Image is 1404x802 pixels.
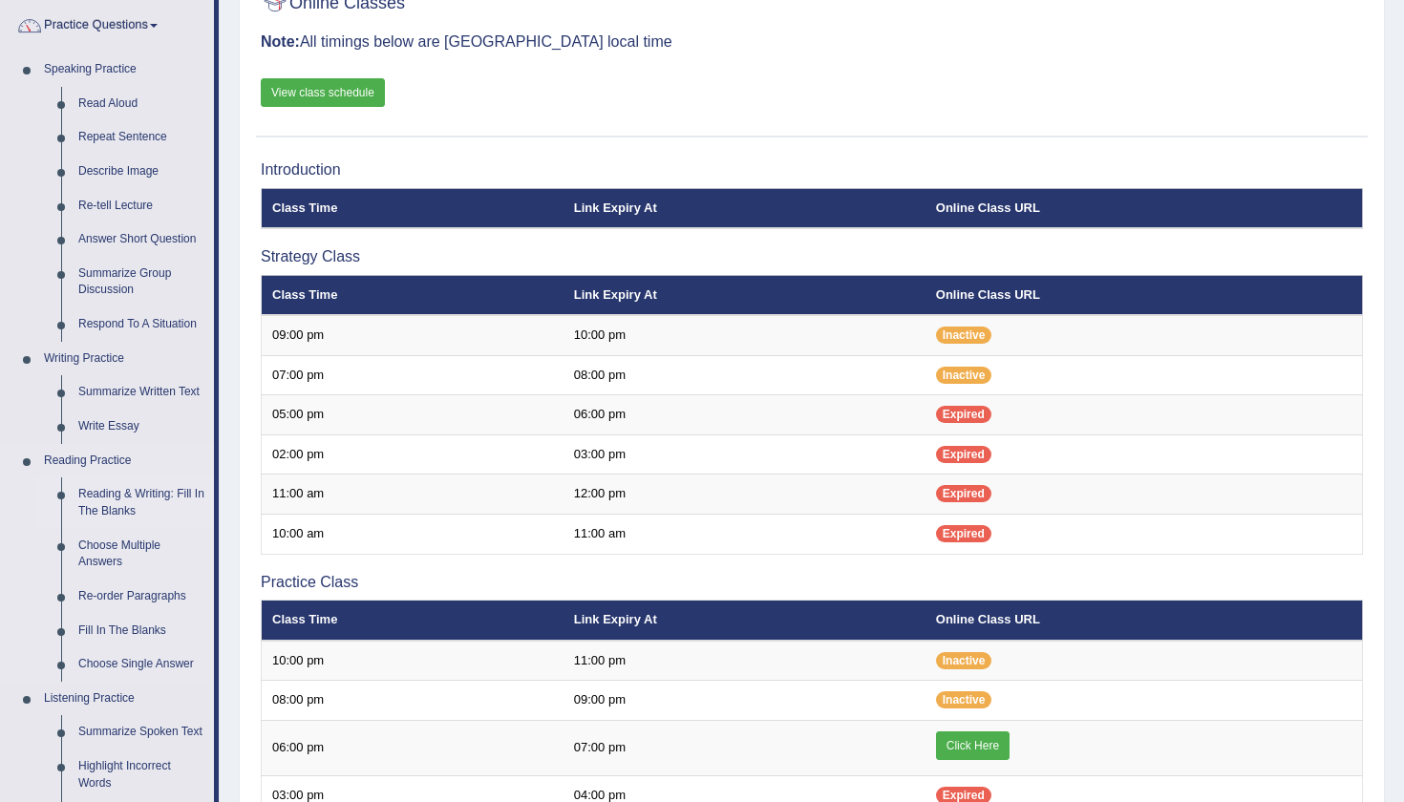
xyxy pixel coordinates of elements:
a: Answer Short Question [70,222,214,257]
td: 10:00 pm [262,641,564,681]
a: Choose Multiple Answers [70,529,214,580]
td: 10:00 am [262,515,564,555]
td: 11:00 am [262,475,564,515]
span: Inactive [936,691,992,708]
td: 11:00 am [564,515,925,555]
th: Class Time [262,188,564,228]
td: 09:00 pm [564,681,925,721]
a: Repeat Sentence [70,120,214,155]
td: 12:00 pm [564,475,925,515]
b: Note: [261,33,300,50]
th: Online Class URL [925,601,1363,641]
a: Choose Single Answer [70,647,214,682]
a: Click Here [936,731,1010,760]
th: Online Class URL [925,275,1363,315]
h3: Strategy Class [261,248,1363,265]
h3: All timings below are [GEOGRAPHIC_DATA] local time [261,33,1363,51]
td: 08:00 pm [564,355,925,395]
a: View class schedule [261,78,385,107]
td: 08:00 pm [262,681,564,721]
h3: Practice Class [261,574,1363,591]
a: Reading Practice [35,444,214,478]
th: Online Class URL [925,188,1363,228]
a: Re-order Paragraphs [70,580,214,614]
a: Reading & Writing: Fill In The Blanks [70,477,214,528]
th: Class Time [262,275,564,315]
a: Respond To A Situation [70,307,214,342]
td: 11:00 pm [564,641,925,681]
a: Describe Image [70,155,214,189]
td: 06:00 pm [564,395,925,435]
td: 07:00 pm [564,720,925,775]
span: Inactive [936,367,992,384]
a: Summarize Group Discussion [70,257,214,307]
td: 05:00 pm [262,395,564,435]
td: 07:00 pm [262,355,564,395]
td: 02:00 pm [262,434,564,475]
th: Link Expiry At [564,275,925,315]
span: Expired [936,525,991,542]
a: Write Essay [70,410,214,444]
a: Summarize Spoken Text [70,715,214,749]
a: Writing Practice [35,342,214,376]
th: Link Expiry At [564,601,925,641]
td: 03:00 pm [564,434,925,475]
a: Speaking Practice [35,53,214,87]
th: Class Time [262,601,564,641]
a: Summarize Written Text [70,375,214,410]
h3: Introduction [261,161,1363,179]
a: Listening Practice [35,682,214,716]
th: Link Expiry At [564,188,925,228]
td: 10:00 pm [564,315,925,355]
a: Fill In The Blanks [70,614,214,648]
span: Inactive [936,327,992,344]
td: 06:00 pm [262,720,564,775]
a: Highlight Incorrect Words [70,749,214,800]
td: 09:00 pm [262,315,564,355]
span: Inactive [936,652,992,669]
a: Re-tell Lecture [70,189,214,223]
span: Expired [936,406,991,423]
a: Read Aloud [70,87,214,121]
span: Expired [936,485,991,502]
span: Expired [936,446,991,463]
